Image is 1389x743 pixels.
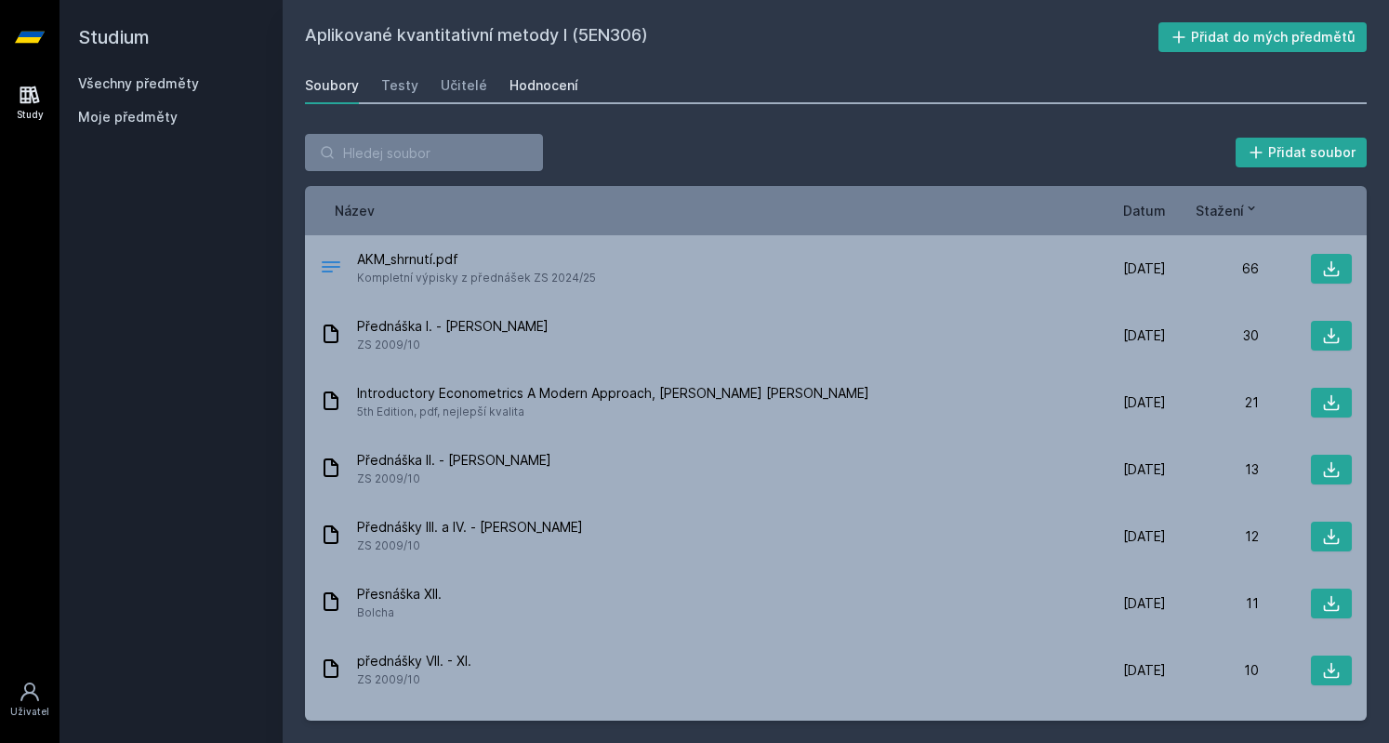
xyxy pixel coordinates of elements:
[305,67,359,104] a: Soubory
[305,76,359,95] div: Soubory
[1166,259,1259,278] div: 66
[441,67,487,104] a: Učitelé
[1166,527,1259,546] div: 12
[1166,460,1259,479] div: 13
[1166,661,1259,680] div: 10
[357,470,551,488] span: ZS 2009/10
[509,76,578,95] div: Hodnocení
[357,384,869,403] span: Introductory Econometrics A Modern Approach, [PERSON_NAME] [PERSON_NAME]
[78,108,178,126] span: Moje předměty
[357,269,596,287] span: Kompletní výpisky z přednášek ZS 2024/25
[357,585,442,604] span: Přesnáška XII.
[1123,326,1166,345] span: [DATE]
[357,451,551,470] span: Přednáška II. - [PERSON_NAME]
[357,652,471,670] span: přednášky VII. - XI.
[1123,460,1166,479] span: [DATE]
[357,719,583,737] span: Přednášky V. a VI. - [PERSON_NAME]
[1166,326,1259,345] div: 30
[320,256,342,283] div: PDF
[357,317,549,336] span: Přednáška I. - [PERSON_NAME]
[381,67,418,104] a: Testy
[357,604,442,622] span: Bolcha
[1123,393,1166,412] span: [DATE]
[305,134,543,171] input: Hledej soubor
[17,108,44,122] div: Study
[305,22,1158,52] h2: Aplikované kvantitativní metody I (5EN306)
[441,76,487,95] div: Učitelé
[78,75,199,91] a: Všechny předměty
[1166,594,1259,613] div: 11
[4,671,56,728] a: Uživatel
[1158,22,1368,52] button: Přidat do mých předmětů
[10,705,49,719] div: Uživatel
[357,670,471,689] span: ZS 2009/10
[357,403,869,421] span: 5th Edition, pdf, nejlepší kvalita
[509,67,578,104] a: Hodnocení
[1166,393,1259,412] div: 21
[357,336,549,354] span: ZS 2009/10
[357,250,596,269] span: AKM_shrnutí.pdf
[335,201,375,220] button: Název
[1123,201,1166,220] button: Datum
[1123,527,1166,546] span: [DATE]
[357,518,583,537] span: Přednášky III. a IV. - [PERSON_NAME]
[1123,661,1166,680] span: [DATE]
[1196,201,1244,220] span: Stažení
[1196,201,1259,220] button: Stažení
[1236,138,1368,167] button: Přidat soubor
[1123,594,1166,613] span: [DATE]
[357,537,583,555] span: ZS 2009/10
[381,76,418,95] div: Testy
[4,74,56,131] a: Study
[1123,259,1166,278] span: [DATE]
